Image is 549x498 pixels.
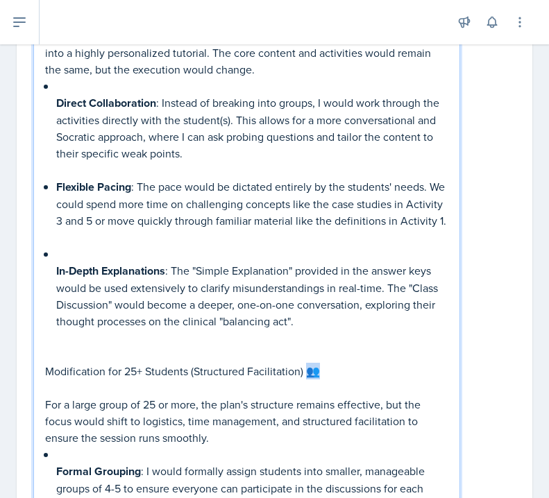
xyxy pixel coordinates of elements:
p: For a large group of 25 or more, the plan's structure remains effective, but the focus would shif... [45,396,448,446]
p: : The "Simple Explanation" provided in the answer keys would be used extensively to clarify misun... [56,262,448,329]
p: : Instead of breaking into groups, I would work through the activities directly with the student(... [56,94,448,162]
p: Modification for 25+ Students (Structured Facilitation) 👥 [45,363,448,379]
strong: Formal Grouping [56,463,141,479]
p: With only one or two students, the session would transform from a group activity into a highly pe... [45,28,448,78]
p: : The pace would be dictated entirely by the students' needs. We could spend more time on challen... [56,178,448,229]
strong: Direct Collaboration [56,95,156,111]
strong: In-Depth Explanations [56,263,165,279]
strong: Flexible Pacing [56,179,131,195]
